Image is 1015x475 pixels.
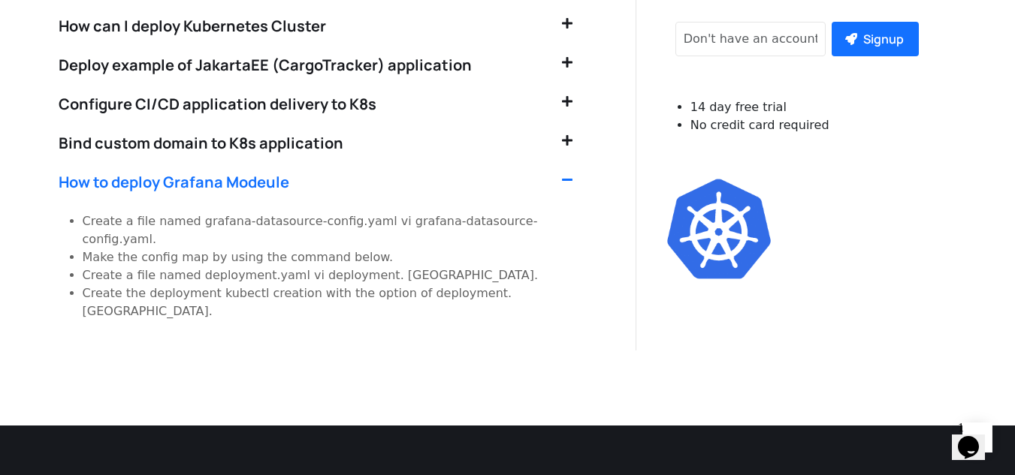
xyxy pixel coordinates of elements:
[675,22,826,56] input: Don't have an account yet?
[59,46,583,85] div: Deploy example of JakartaEE (CargoTracker) application
[666,176,772,281] img: kubernetes_Image.png
[83,212,572,248] li: Create a file named grafana-datasource-config.yaml vi grafana-datasource-config.yaml.
[59,16,326,36] a: How can I deploy Kubernetes Cluster
[59,124,583,163] div: Bind custom domain to K8s application
[83,284,572,320] li: Create the deployment kubectl creation with the option of deployment. [GEOGRAPHIC_DATA].
[690,116,935,134] li: No credit card required
[690,98,935,116] li: 14 day free trial
[59,202,583,343] div: How to deploy Grafana Modeule
[832,22,919,56] button: Signup
[952,415,1000,460] iframe: chat widget
[83,266,572,284] li: Create a file named deployment.yaml vi deployment. [GEOGRAPHIC_DATA].
[59,85,583,124] div: Configure CI/CD application delivery to K8s
[59,55,472,75] a: Deploy example of JakartaEE (CargoTracker) application
[59,172,289,192] a: How to deploy Grafana Modeule
[59,163,583,202] div: How to deploy Grafana Modeule
[59,7,583,46] div: How can I deploy Kubernetes Cluster
[59,133,343,153] a: Bind custom domain to K8s application
[83,248,572,266] li: Make the config map by using the command below.
[59,94,376,114] a: Configure CI/CD application delivery to K8s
